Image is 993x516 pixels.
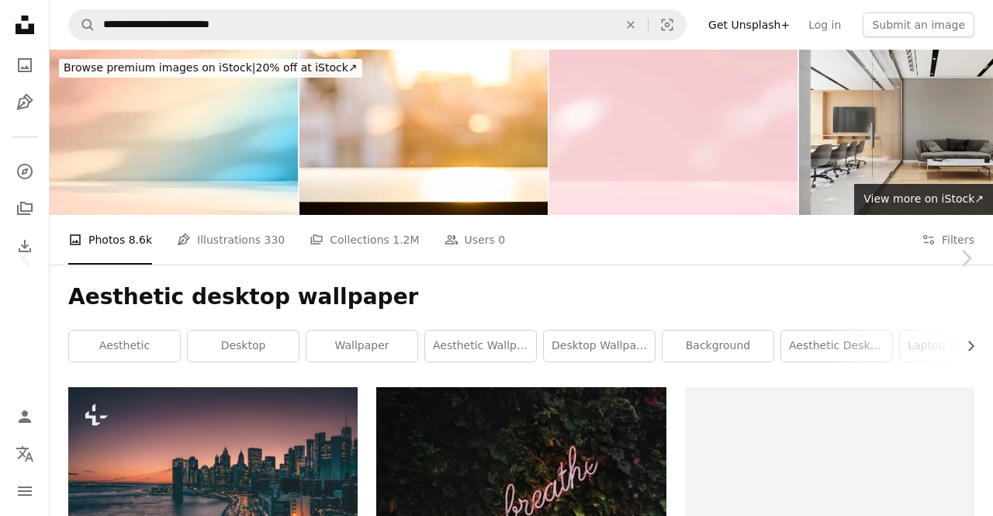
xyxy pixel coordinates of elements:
span: 0 [498,231,505,248]
h1: Aesthetic desktop wallpaper [68,283,974,311]
span: 1.2M [393,231,419,248]
span: View more on iStock ↗ [863,192,984,205]
a: Breathe neon signage [376,476,666,490]
a: wallpaper [306,331,417,362]
button: scroll list to the right [957,331,974,362]
a: Illustrations 330 [177,215,285,265]
img: Light Shadow Beige gold Blue Studio Room Background,Cream Yellow Summer on Table Product,Overlay ... [50,50,298,215]
button: Clear [614,10,648,40]
a: aesthetic desktop [781,331,892,362]
a: Collections 1.2M [310,215,419,265]
a: Log in [799,12,850,37]
a: Photos [9,50,40,81]
span: Browse premium images on iStock | [64,61,255,74]
form: Find visuals sitewide [68,9,687,40]
img: Empty pink colour room studio with sunlight effect shadow on the floor and wall for product prese... [549,50,798,215]
a: background [663,331,773,362]
a: Illustrations [9,87,40,118]
button: Menu [9,476,40,507]
a: The Manhattan Bridge in the evening, USA [68,476,358,490]
button: Filters [922,215,974,265]
button: Visual search [649,10,686,40]
a: Explore [9,156,40,187]
a: aesthetic [69,331,180,362]
a: View more on iStock↗ [854,184,993,215]
div: 20% off at iStock ↗ [59,59,362,78]
a: aesthetic wallpaper [425,331,536,362]
a: desktop [188,331,299,362]
a: desktop wallpaper [544,331,655,362]
button: Submit an image [863,12,974,37]
span: 330 [265,231,285,248]
button: Search Unsplash [69,10,95,40]
a: Users 0 [445,215,506,265]
a: Browse premium images on iStock|20% off at iStock↗ [50,50,372,87]
button: Language [9,438,40,469]
a: Log in / Sign up [9,401,40,432]
img: Empty wooden table in front of abstract blurred bokeh background of restaurant [299,50,548,215]
a: Next [939,184,993,333]
a: Get Unsplash+ [699,12,799,37]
